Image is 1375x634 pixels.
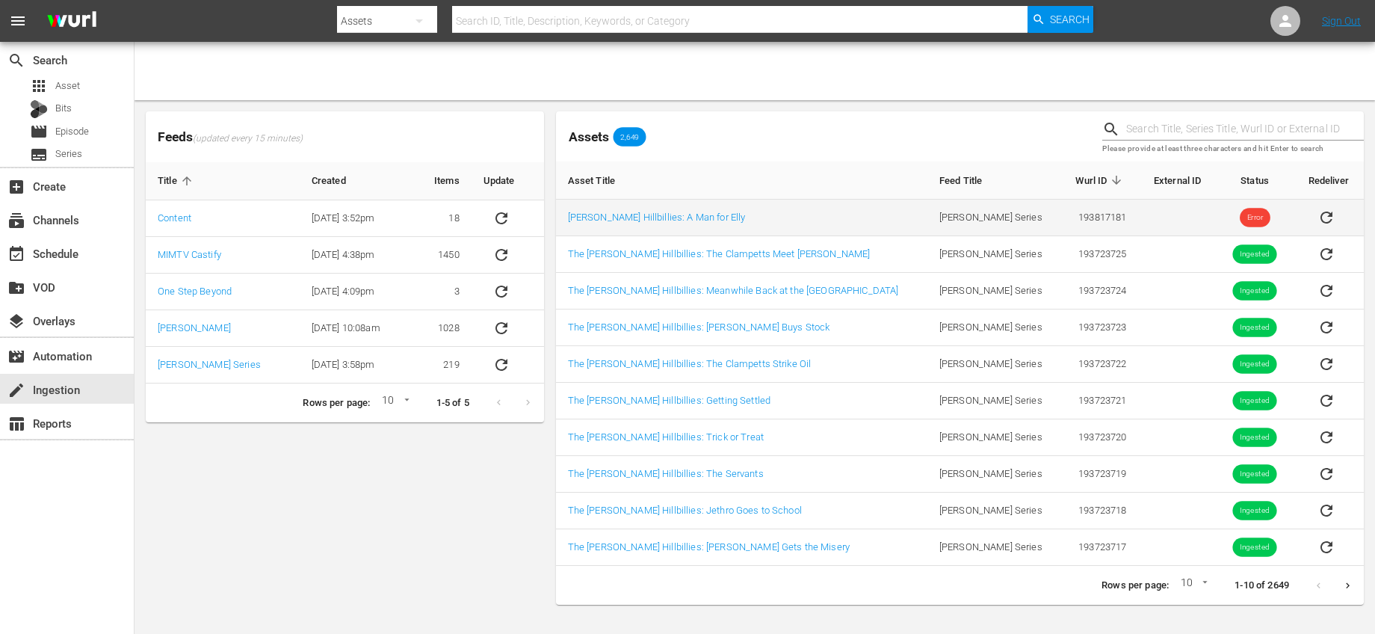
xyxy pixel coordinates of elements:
[472,162,544,200] th: Update
[1232,469,1276,480] span: Ingested
[1060,200,1139,236] td: 193817181
[7,313,25,330] span: Overlays
[1060,236,1139,273] td: 193723725
[1060,456,1139,493] td: 193723719
[1060,419,1139,456] td: 193723720
[30,123,48,141] span: Episode
[158,174,197,188] span: Title
[927,236,1060,273] td: [PERSON_NAME] Series
[1235,579,1289,593] p: 1-10 of 2649
[303,396,370,410] p: Rows per page:
[1232,286,1276,297] span: Ingested
[7,178,25,196] span: Create
[7,381,25,399] span: Ingestion
[927,383,1060,419] td: [PERSON_NAME] Series
[1060,273,1139,310] td: 193723724
[568,321,830,333] a: The [PERSON_NAME] Hillbillies: [PERSON_NAME] Buys Stock
[927,310,1060,346] td: [PERSON_NAME] Series
[1232,542,1276,553] span: Ingested
[568,395,770,406] a: The [PERSON_NAME] Hillbillies: Getting Settled
[412,200,472,237] td: 18
[300,310,412,347] td: [DATE] 10:08am
[568,358,812,369] a: The [PERSON_NAME] Hillbillies: The Clampetts Strike Oil
[1232,505,1276,517] span: Ingested
[927,200,1060,236] td: [PERSON_NAME] Series
[1240,212,1270,224] span: Error
[927,493,1060,529] td: [PERSON_NAME] Series
[412,237,472,274] td: 1450
[1060,493,1139,529] td: 193723718
[300,200,412,237] td: [DATE] 3:52pm
[568,505,802,516] a: The [PERSON_NAME] Hillbillies: Jethro Goes to School
[568,212,746,223] a: [PERSON_NAME] Hillbillies: A Man for Elly
[158,322,231,333] a: [PERSON_NAME]
[146,125,544,150] span: Feeds
[7,52,25,70] span: Search
[7,348,25,366] span: Automation
[568,541,850,553] a: The [PERSON_NAME] Hillbillies: [PERSON_NAME] Gets the Misery
[7,212,25,230] span: Channels
[412,274,472,310] td: 3
[1175,574,1211,597] div: 10
[1075,173,1126,187] span: Wurl ID
[7,415,25,433] span: Reports
[300,274,412,310] td: [DATE] 4:09pm
[7,245,25,263] span: Schedule
[30,77,48,95] span: Asset
[1297,161,1364,200] th: Redeliver
[55,124,89,139] span: Episode
[158,249,221,260] a: MIMTV Castify
[7,279,25,297] span: VOD
[568,248,871,259] a: The [PERSON_NAME] Hillbillies: The Clampetts Meet [PERSON_NAME]
[300,237,412,274] td: [DATE] 4:38pm
[9,12,27,30] span: menu
[927,346,1060,383] td: [PERSON_NAME] Series
[412,347,472,384] td: 219
[55,147,82,161] span: Series
[1028,6,1093,33] button: Search
[1322,15,1361,27] a: Sign Out
[1060,383,1139,419] td: 193723721
[1050,6,1090,33] span: Search
[436,396,469,410] p: 1-5 of 5
[1232,432,1276,443] span: Ingested
[568,173,635,187] span: Asset Title
[1138,161,1213,200] th: External ID
[1213,161,1296,200] th: Status
[55,101,72,116] span: Bits
[927,456,1060,493] td: [PERSON_NAME] Series
[1333,571,1362,600] button: Next page
[927,419,1060,456] td: [PERSON_NAME] Series
[1101,579,1169,593] p: Rows per page:
[193,133,303,145] span: (updated every 15 minutes)
[927,273,1060,310] td: [PERSON_NAME] Series
[412,162,472,200] th: Items
[158,212,191,224] a: Content
[412,310,472,347] td: 1028
[568,468,764,479] a: The [PERSON_NAME] Hillbillies: The Servants
[30,100,48,118] div: Bits
[614,132,646,141] span: 2,649
[1232,359,1276,370] span: Ingested
[158,286,232,297] a: One Step Beyond
[1126,118,1364,141] input: Search Title, Series Title, Wurl ID or External ID
[568,285,899,296] a: The [PERSON_NAME] Hillbillies: Meanwhile Back at the [GEOGRAPHIC_DATA]
[36,4,108,39] img: ans4CAIJ8jUAAAAAAAAAAAAAAAAAAAAAAAAgQb4GAAAAAAAAAAAAAAAAAAAAAAAAJMjXAAAAAAAAAAAAAAAAAAAAAAAAgAT5G...
[1232,322,1276,333] span: Ingested
[376,392,412,414] div: 10
[927,529,1060,566] td: [PERSON_NAME] Series
[1232,249,1276,260] span: Ingested
[30,146,48,164] span: Series
[300,347,412,384] td: [DATE] 3:58pm
[1102,143,1364,156] p: Please provide at least three characters and hit Enter to search
[158,359,261,370] a: [PERSON_NAME] Series
[1232,396,1276,407] span: Ingested
[1060,310,1139,346] td: 193723723
[568,431,764,443] a: The [PERSON_NAME] Hillbillies: Trick or Treat
[927,161,1060,200] th: Feed Title
[1060,529,1139,566] td: 193723717
[55,79,80,93] span: Asset
[1060,346,1139,383] td: 193723722
[146,162,544,384] table: sticky table
[312,174,365,188] span: Created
